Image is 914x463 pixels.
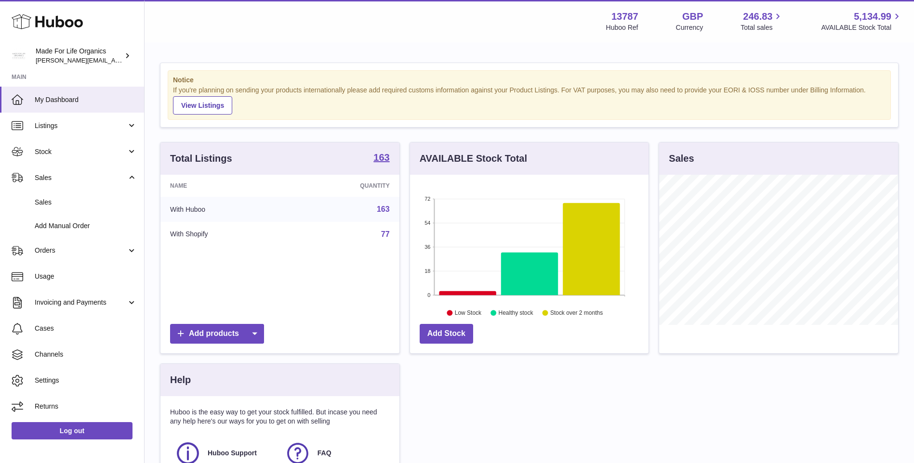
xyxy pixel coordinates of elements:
text: Low Stock [455,309,482,316]
a: 5,134.99 AVAILABLE Stock Total [821,10,902,32]
strong: Notice [173,76,886,85]
div: If you're planning on sending your products internationally please add required customs informati... [173,86,886,115]
a: Add products [170,324,264,344]
span: [PERSON_NAME][EMAIL_ADDRESS][PERSON_NAME][DOMAIN_NAME] [36,56,245,64]
a: 163 [377,205,390,213]
img: geoff.winwood@madeforlifeorganics.com [12,49,26,63]
text: Healthy stock [498,309,533,316]
span: Returns [35,402,137,411]
text: 36 [424,244,430,250]
a: Log out [12,422,132,439]
h3: AVAILABLE Stock Total [420,152,527,165]
span: Usage [35,272,137,281]
span: My Dashboard [35,95,137,104]
td: With Shopify [160,222,289,247]
div: Currency [676,23,703,32]
div: Made For Life Organics [36,47,122,65]
span: Channels [35,350,137,359]
span: Sales [35,198,137,207]
strong: 163 [373,153,389,162]
a: View Listings [173,96,232,115]
text: 54 [424,220,430,226]
th: Name [160,175,289,197]
a: 163 [373,153,389,164]
span: Huboo Support [208,449,257,458]
strong: 13787 [611,10,638,23]
a: Add Stock [420,324,473,344]
text: 18 [424,268,430,274]
p: Huboo is the easy way to get your stock fulfilled. But incase you need any help here's our ways f... [170,408,390,426]
span: Invoicing and Payments [35,298,127,307]
span: Sales [35,173,127,182]
span: Add Manual Order [35,221,137,231]
span: Total sales [741,23,783,32]
span: FAQ [318,449,331,458]
a: 246.83 Total sales [741,10,783,32]
span: Settings [35,376,137,385]
span: 246.83 [743,10,772,23]
span: Stock [35,147,127,156]
text: Stock over 2 months [550,309,603,316]
h3: Help [170,373,191,386]
span: Listings [35,121,127,130]
span: AVAILABLE Stock Total [821,23,902,32]
td: With Huboo [160,197,289,222]
h3: Sales [669,152,694,165]
text: 0 [427,292,430,298]
span: Cases [35,324,137,333]
div: Huboo Ref [606,23,638,32]
h3: Total Listings [170,152,232,165]
strong: GBP [682,10,703,23]
a: 77 [381,230,390,238]
th: Quantity [289,175,399,197]
text: 72 [424,196,430,202]
span: 5,134.99 [854,10,891,23]
span: Orders [35,246,127,255]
